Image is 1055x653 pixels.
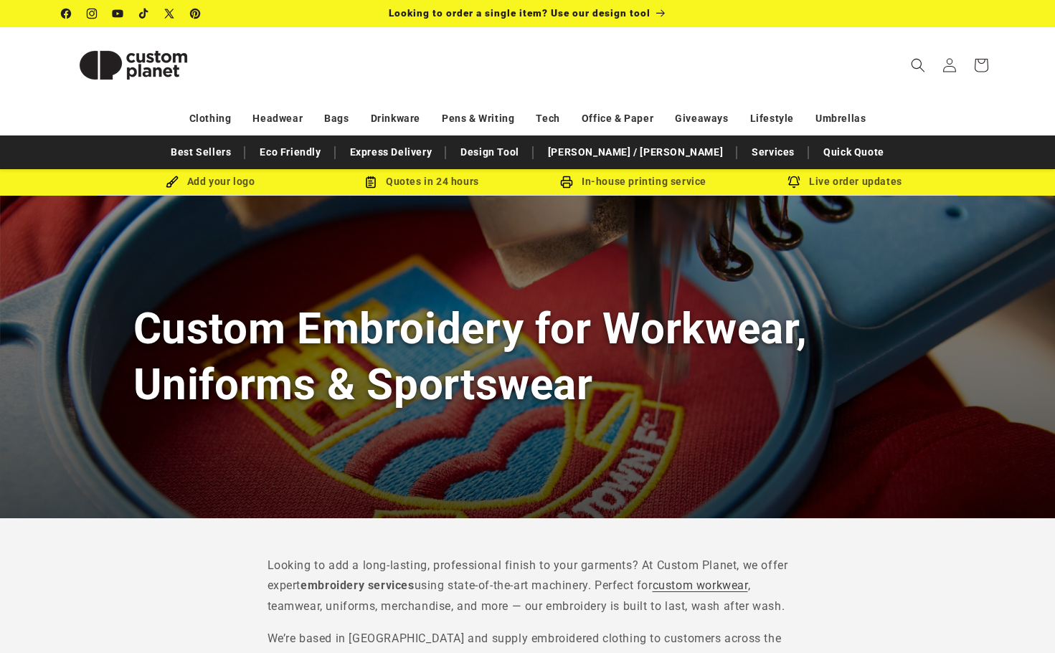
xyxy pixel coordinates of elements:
[252,140,328,165] a: Eco Friendly
[105,173,316,191] div: Add your logo
[62,33,205,97] img: Custom Planet
[442,106,514,131] a: Pens & Writing
[816,140,891,165] a: Quick Quote
[252,106,303,131] a: Headwear
[324,106,349,131] a: Bags
[316,173,528,191] div: Quotes in 24 hours
[268,556,788,617] p: Looking to add a long-lasting, professional finish to your garments? At Custom Planet, we offer e...
[582,106,653,131] a: Office & Paper
[133,301,922,411] h1: Custom Embroidery for Workwear, Uniforms & Sportswear
[787,176,800,189] img: Order updates
[815,106,866,131] a: Umbrellas
[166,176,179,189] img: Brush Icon
[902,49,934,81] summary: Search
[528,173,739,191] div: In-house printing service
[675,106,728,131] a: Giveaways
[560,176,573,189] img: In-house printing
[371,106,420,131] a: Drinkware
[364,176,377,189] img: Order Updates Icon
[653,578,748,592] a: custom workwear
[56,27,210,103] a: Custom Planet
[541,140,730,165] a: [PERSON_NAME] / [PERSON_NAME]
[389,7,650,19] span: Looking to order a single item? Use our design tool
[453,140,526,165] a: Design Tool
[750,106,794,131] a: Lifestyle
[301,578,414,592] strong: embroidery services
[164,140,238,165] a: Best Sellers
[343,140,440,165] a: Express Delivery
[189,106,232,131] a: Clothing
[536,106,559,131] a: Tech
[744,140,802,165] a: Services
[739,173,951,191] div: Live order updates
